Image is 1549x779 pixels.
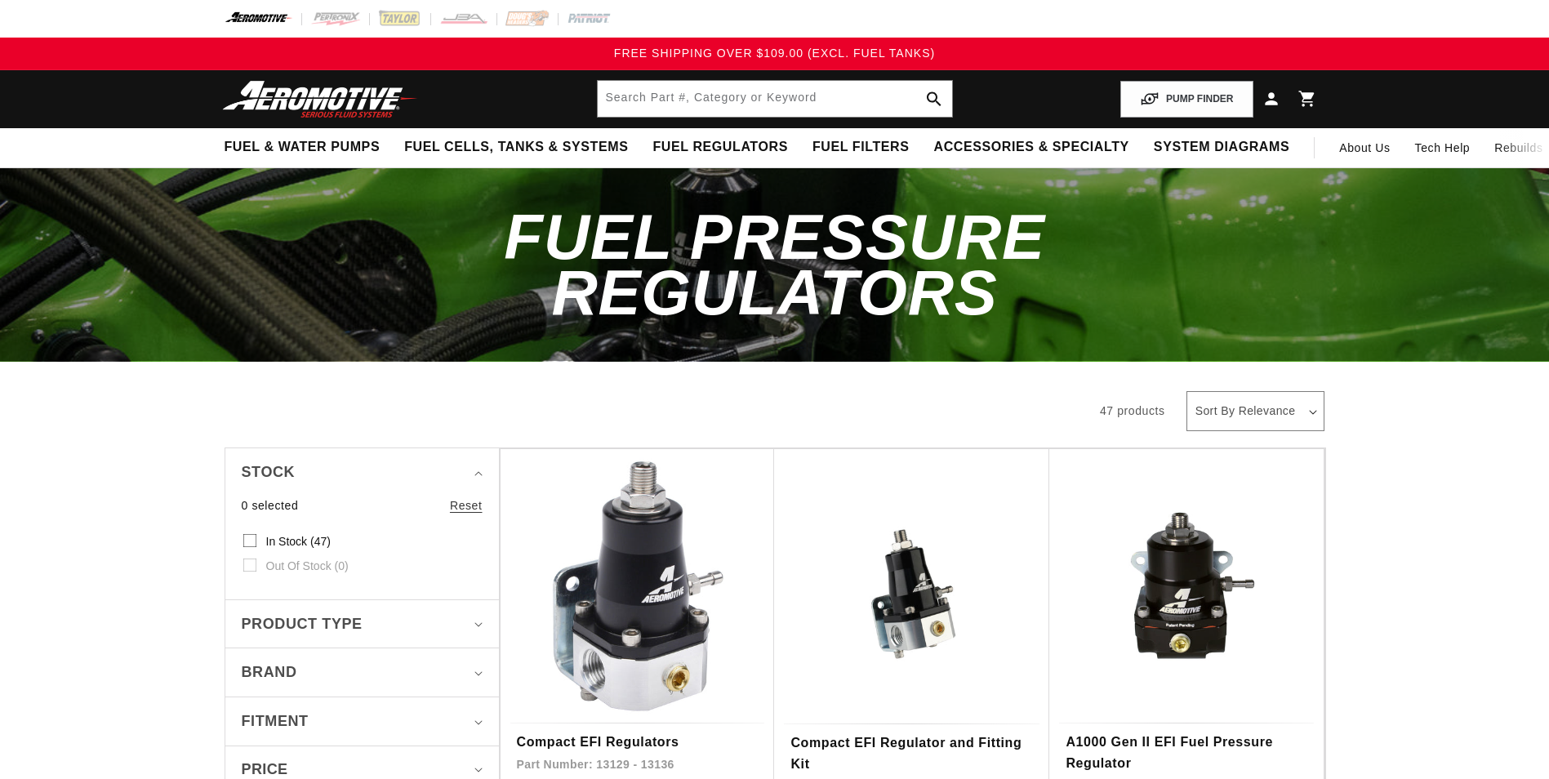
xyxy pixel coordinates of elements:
span: 0 selected [242,496,299,514]
span: Fuel Cells, Tanks & Systems [404,139,628,156]
summary: System Diagrams [1142,128,1302,167]
span: Accessories & Specialty [934,139,1129,156]
a: About Us [1327,128,1402,167]
span: In stock (47) [266,534,331,549]
span: Product type [242,612,363,636]
summary: Fitment (0 selected) [242,697,483,746]
span: 47 products [1100,404,1165,417]
button: search button [916,81,952,117]
span: Out of stock (0) [266,559,349,573]
summary: Stock (0 selected) [242,448,483,496]
summary: Brand (0 selected) [242,648,483,697]
summary: Fuel & Water Pumps [212,128,393,167]
span: Brand [242,661,297,684]
span: About Us [1339,141,1390,154]
summary: Fuel Regulators [640,128,799,167]
a: Reset [450,496,483,514]
button: PUMP FINDER [1120,81,1253,118]
input: Search by Part Number, Category or Keyword [598,81,952,117]
span: Fuel Regulators [652,139,787,156]
summary: Fuel Cells, Tanks & Systems [392,128,640,167]
a: Compact EFI Regulator and Fitting Kit [790,732,1033,774]
summary: Fuel Filters [800,128,922,167]
span: Fuel & Water Pumps [225,139,381,156]
span: System Diagrams [1154,139,1289,156]
span: Stock [242,461,296,484]
span: Rebuilds [1494,139,1542,157]
img: Aeromotive [218,80,422,118]
span: Tech Help [1415,139,1471,157]
summary: Tech Help [1403,128,1483,167]
a: Compact EFI Regulators [517,732,759,753]
span: FREE SHIPPING OVER $109.00 (EXCL. FUEL TANKS) [614,47,935,60]
summary: Product type (0 selected) [242,600,483,648]
span: Fuel Filters [812,139,910,156]
span: Fuel Pressure Regulators [504,201,1044,328]
span: Fitment [242,710,309,733]
summary: Accessories & Specialty [922,128,1142,167]
a: A1000 Gen II EFI Fuel Pressure Regulator [1066,732,1307,773]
